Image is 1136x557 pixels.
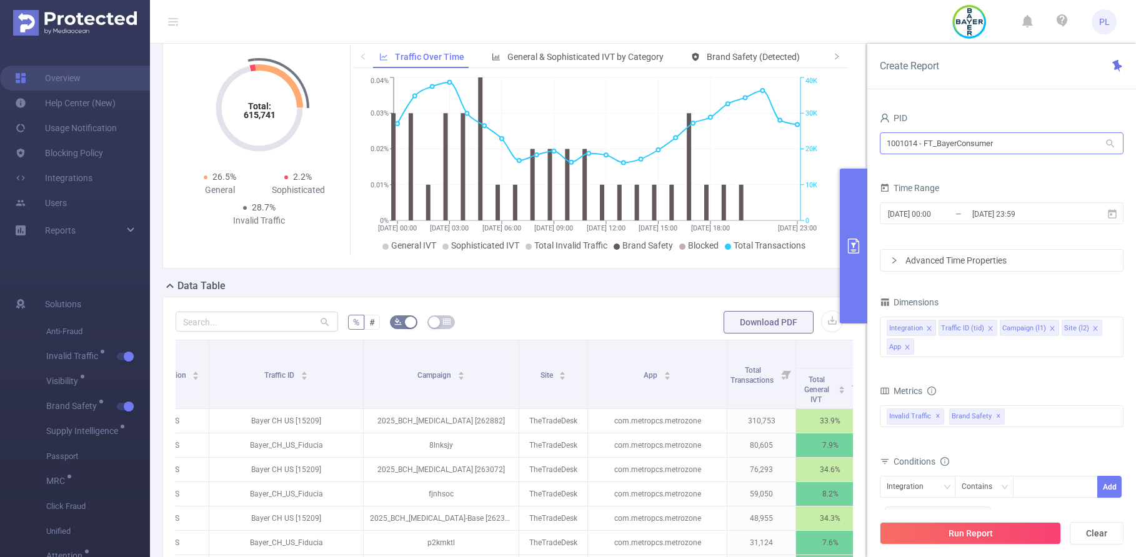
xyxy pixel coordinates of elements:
[664,370,671,373] i: icon: caret-up
[796,409,864,433] p: 33.9%
[734,240,805,250] span: Total Transactions
[176,312,338,332] input: Search...
[1092,325,1099,333] i: icon: close
[247,101,271,111] tspan: Total:
[46,377,82,385] span: Visibility
[847,368,864,408] i: Filter menu
[880,297,939,307] span: Dimensions
[730,366,775,385] span: Total Transactions
[796,531,864,555] p: 7.6%
[588,531,727,555] p: com.metropcs.metrozone
[887,320,936,336] li: Integration
[457,370,465,377] div: Sort
[588,482,727,506] p: com.metropcs.metrozone
[45,292,81,317] span: Solutions
[804,375,829,404] span: Total General IVT
[451,240,519,250] span: Sophisticated IVT
[707,52,800,62] span: Brand Safety (Detected)
[691,224,730,232] tspan: [DATE] 18:00
[727,506,795,530] p: 48,955
[13,10,137,36] img: Protected Media
[177,278,226,293] h2: Data Table
[587,224,625,232] tspan: [DATE] 12:00
[457,370,464,373] i: icon: caret-up
[519,482,587,506] p: TheTradeDesk
[996,409,1001,424] span: ✕
[492,52,501,61] i: icon: bar-chart
[1049,325,1055,333] i: icon: close
[46,426,122,435] span: Supply Intelligence
[1000,320,1059,336] li: Campaign (l1)
[507,52,664,62] span: General & Sophisticated IVT by Category
[588,506,727,530] p: com.metropcs.metrozone
[443,318,451,325] i: icon: table
[46,476,69,485] span: MRC
[1064,320,1089,337] div: Site (l2)
[519,531,587,555] p: TheTradeDesk
[887,205,988,222] input: Start date
[1070,522,1124,545] button: Clear
[796,433,864,457] p: 7.9%
[192,375,199,378] i: icon: caret-down
[639,224,677,232] tspan: [DATE] 15:00
[482,224,521,232] tspan: [DATE] 06:00
[181,184,259,197] div: General
[15,140,103,165] a: Blocking Policy
[15,91,116,116] a: Help Center (New)
[940,457,949,466] i: icon: info-circle
[301,370,307,373] i: icon: caret-up
[805,109,817,117] tspan: 30K
[395,52,464,62] span: Traffic Over Time
[688,240,719,250] span: Blocked
[209,409,363,433] p: Bayer CH US [15209]
[894,456,949,466] span: Conditions
[889,339,901,355] div: App
[664,370,671,377] div: Sort
[1099,9,1110,34] span: PL
[252,202,276,212] span: 28.7%
[559,370,566,377] div: Sort
[839,388,845,392] i: icon: caret-down
[301,375,307,378] i: icon: caret-down
[880,250,1123,271] div: icon: rightAdvanced Time Properties
[380,217,389,225] tspan: 0%
[939,320,997,336] li: Traffic ID (tid)
[805,181,817,189] tspan: 10K
[644,371,659,380] span: App
[519,433,587,457] p: TheTradeDesk
[622,240,673,250] span: Brand Safety
[417,371,453,380] span: Campaign
[46,319,150,344] span: Anti-Fraud
[457,375,464,378] i: icon: caret-down
[46,352,102,360] span: Invalid Traffic
[430,224,469,232] tspan: [DATE] 03:00
[987,325,994,333] i: icon: close
[889,320,923,337] div: Integration
[192,370,199,377] div: Sort
[664,375,671,378] i: icon: caret-down
[369,317,375,327] span: #
[727,482,795,506] p: 59,050
[724,311,814,333] button: Download PDF
[394,318,402,325] i: icon: bg-colors
[46,519,150,544] span: Unified
[904,344,910,352] i: icon: close
[796,458,864,481] p: 34.6%
[364,458,519,481] p: 2025_BCH_[MEDICAL_DATA] [263072]
[259,184,338,197] div: Sophisticated
[15,66,81,91] a: Overview
[880,386,922,396] span: Metrics
[364,409,519,433] p: 2025_BCH_[MEDICAL_DATA] [262882]
[371,109,389,117] tspan: 0.03%
[209,531,363,555] p: Bayer_CH_US_Fiducia
[46,494,150,519] span: Click Fraud
[209,433,363,457] p: Bayer_CH_US_Fiducia
[559,370,566,373] i: icon: caret-up
[364,482,519,506] p: fjnhsoc
[243,110,275,120] tspan: 615,741
[359,52,367,60] i: icon: left
[559,375,566,378] i: icon: caret-down
[534,224,573,232] tspan: [DATE] 09:00
[192,370,199,373] i: icon: caret-up
[209,506,363,530] p: Bayer CH US [15209]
